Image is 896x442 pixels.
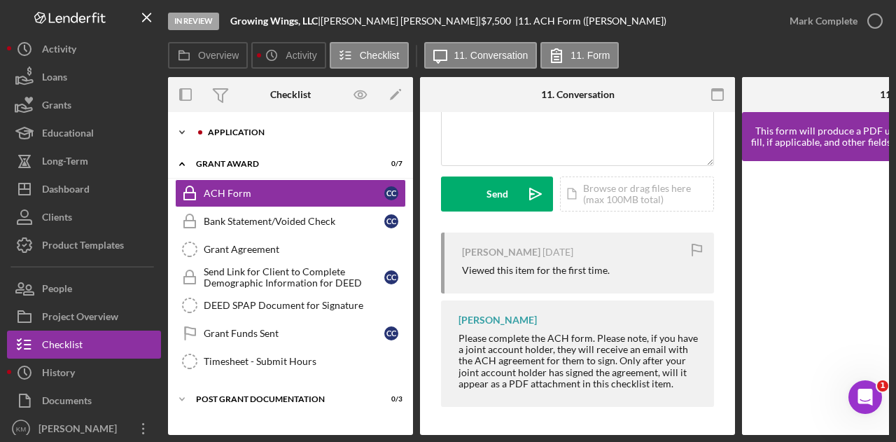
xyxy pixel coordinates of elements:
button: People [7,275,161,303]
div: Loans [42,63,67,95]
div: DEED SPAP Document for Signature [204,300,405,311]
div: Bank Statement/Voided Check [204,216,384,227]
button: 11. Form [540,42,619,69]
div: Project Overview [42,303,118,334]
label: Checklist [360,50,400,61]
div: Grant Funds Sent [204,328,384,339]
div: History [42,359,75,390]
div: Educational [42,119,94,151]
button: Product Templates [7,231,161,259]
div: Documents [42,387,92,418]
div: Mark Complete [790,7,857,35]
div: In Review [168,13,219,30]
button: Clients [7,203,161,231]
div: 0 / 7 [377,160,402,168]
button: Dashboard [7,175,161,203]
button: 11. Conversation [424,42,538,69]
button: Activity [7,35,161,63]
div: Post Grant Documentation [196,395,367,403]
a: Grant Agreement [175,235,406,263]
div: Send Link for Client to Complete Demographic Information for DEED [204,266,384,289]
div: 0 / 3 [377,395,402,403]
div: Product Templates [42,231,124,263]
div: Application [208,128,395,137]
div: Dashboard [42,175,90,207]
div: Checklist [270,89,311,100]
button: Mark Complete [776,7,889,35]
div: [PERSON_NAME] [PERSON_NAME] | [321,15,481,27]
div: Send [486,177,508,212]
div: | 11. ACH Form ([PERSON_NAME]) [515,15,666,27]
div: Activity [42,35,76,67]
button: Loans [7,63,161,91]
div: Viewed this item for the first time. [462,265,610,276]
a: DEED SPAP Document for Signature [175,291,406,319]
time: 2025-09-12 11:10 [542,247,573,258]
button: Grants [7,91,161,119]
label: Overview [198,50,239,61]
label: 11. Form [570,50,610,61]
div: ACH Form [204,188,384,199]
div: c c [384,186,398,200]
button: History [7,359,161,387]
div: c c [384,214,398,228]
div: Grant Award [196,160,367,168]
a: Send Link for Client to Complete Demographic Information for DEEDcc [175,263,406,291]
div: Long-Term [42,147,88,179]
div: c c [384,270,398,284]
button: Checklist [330,42,409,69]
label: Activity [286,50,316,61]
span: 1 [877,380,888,392]
a: Timesheet - Submit Hours [175,347,406,375]
button: Overview [168,42,248,69]
button: Project Overview [7,303,161,331]
button: Educational [7,119,161,147]
a: Grant Funds Sentcc [175,319,406,347]
text: KM [16,425,26,433]
iframe: Intercom live chat [848,380,882,414]
div: People [42,275,72,306]
button: Checklist [7,331,161,359]
div: c c [384,326,398,340]
a: ACH Formcc [175,179,406,207]
div: Grant Agreement [204,244,405,255]
div: Timesheet - Submit Hours [204,356,405,367]
div: Clients [42,203,72,235]
div: | [230,15,321,27]
label: 11. Conversation [454,50,528,61]
button: Documents [7,387,161,415]
a: Bank Statement/Voided Checkcc [175,207,406,235]
button: Activity [251,42,325,69]
span: $7,500 [481,15,511,27]
div: Please complete the ACH form. Please note, if you have a joint account holder, they will receive ... [458,333,700,389]
div: Grants [42,91,71,123]
div: 11. Conversation [541,89,615,100]
button: Long-Term [7,147,161,175]
b: Growing Wings, LLC [230,15,318,27]
div: [PERSON_NAME] [462,247,540,258]
div: [PERSON_NAME] [458,315,537,326]
button: Send [441,177,553,212]
div: Checklist [42,331,83,362]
